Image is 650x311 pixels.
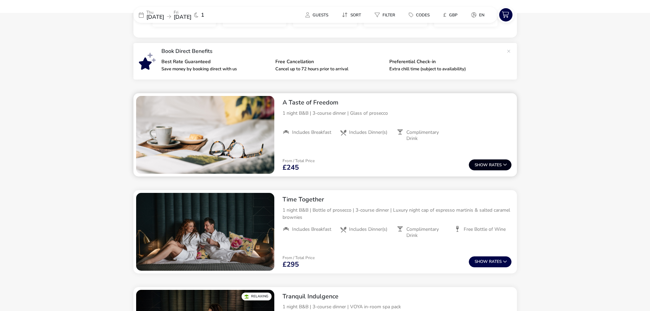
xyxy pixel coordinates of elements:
[201,12,204,18] span: 1
[292,226,331,232] span: Includes Breakfast
[133,7,236,23] div: Thu[DATE]Fri[DATE]1
[449,12,458,18] span: GBP
[438,10,463,20] button: £GBP
[369,10,403,20] naf-pibe-menu-bar-item: Filter
[350,12,361,18] span: Sort
[292,129,331,136] span: Includes Breakfast
[283,293,511,300] h2: Tranquil Indulgence
[416,12,430,18] span: Codes
[283,99,511,107] h2: A Taste of Freedom
[283,164,299,171] span: £245
[336,10,366,20] button: Sort
[283,207,511,221] p: 1 night B&B | Bottle of prosecco | 3-course dinner | Luxury night cap of espresso martinis & salt...
[283,256,315,260] p: From / Total Price
[349,226,387,232] span: Includes Dinner(s)
[146,13,164,21] span: [DATE]
[136,193,274,271] swiper-slide: 1 / 1
[313,12,328,18] span: Guests
[275,59,384,64] p: Free Cancellation
[466,10,490,20] button: en
[275,67,384,71] p: Cancel up to 72 hours prior to arrival
[469,256,511,267] button: ShowRates
[406,226,449,239] span: Complimentary Drink
[479,12,485,18] span: en
[161,59,270,64] p: Best Rate Guaranteed
[174,13,191,21] span: [DATE]
[389,67,498,71] p: Extra chill time (subject to availability)
[283,159,315,163] p: From / Total Price
[161,48,503,54] p: Book Direct Benefits
[146,10,164,14] p: Thu
[403,10,438,20] naf-pibe-menu-bar-item: Codes
[242,293,272,300] div: Relaxing
[438,10,466,20] naf-pibe-menu-bar-item: £GBP
[283,303,511,310] p: 1 night B&B | 3-course dinner | VOYA in-room spa pack
[283,261,299,268] span: £295
[283,196,511,203] h2: Time Together
[336,10,369,20] naf-pibe-menu-bar-item: Sort
[469,159,511,170] button: ShowRates
[161,67,270,71] p: Save money by booking direct with us
[277,93,517,147] div: A Taste of Freedom1 night B&B | 3-course dinner | Glass of proseccoIncludes BreakfastIncludes Din...
[382,12,395,18] span: Filter
[277,190,517,244] div: Time Together1 night B&B | Bottle of prosecco | 3-course dinner | Luxury night cap of espresso ma...
[300,10,336,20] naf-pibe-menu-bar-item: Guests
[174,10,191,14] p: Fri
[136,96,274,174] swiper-slide: 1 / 1
[369,10,401,20] button: Filter
[475,163,489,167] span: Show
[466,10,493,20] naf-pibe-menu-bar-item: en
[403,10,435,20] button: Codes
[349,129,387,136] span: Includes Dinner(s)
[389,59,498,64] p: Preferential Check-in
[464,226,506,232] span: Free Bottle of Wine
[443,12,446,18] i: £
[406,129,449,142] span: Complimentary Drink
[475,259,489,264] span: Show
[283,110,511,117] p: 1 night B&B | 3-course dinner | Glass of prosecco
[300,10,334,20] button: Guests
